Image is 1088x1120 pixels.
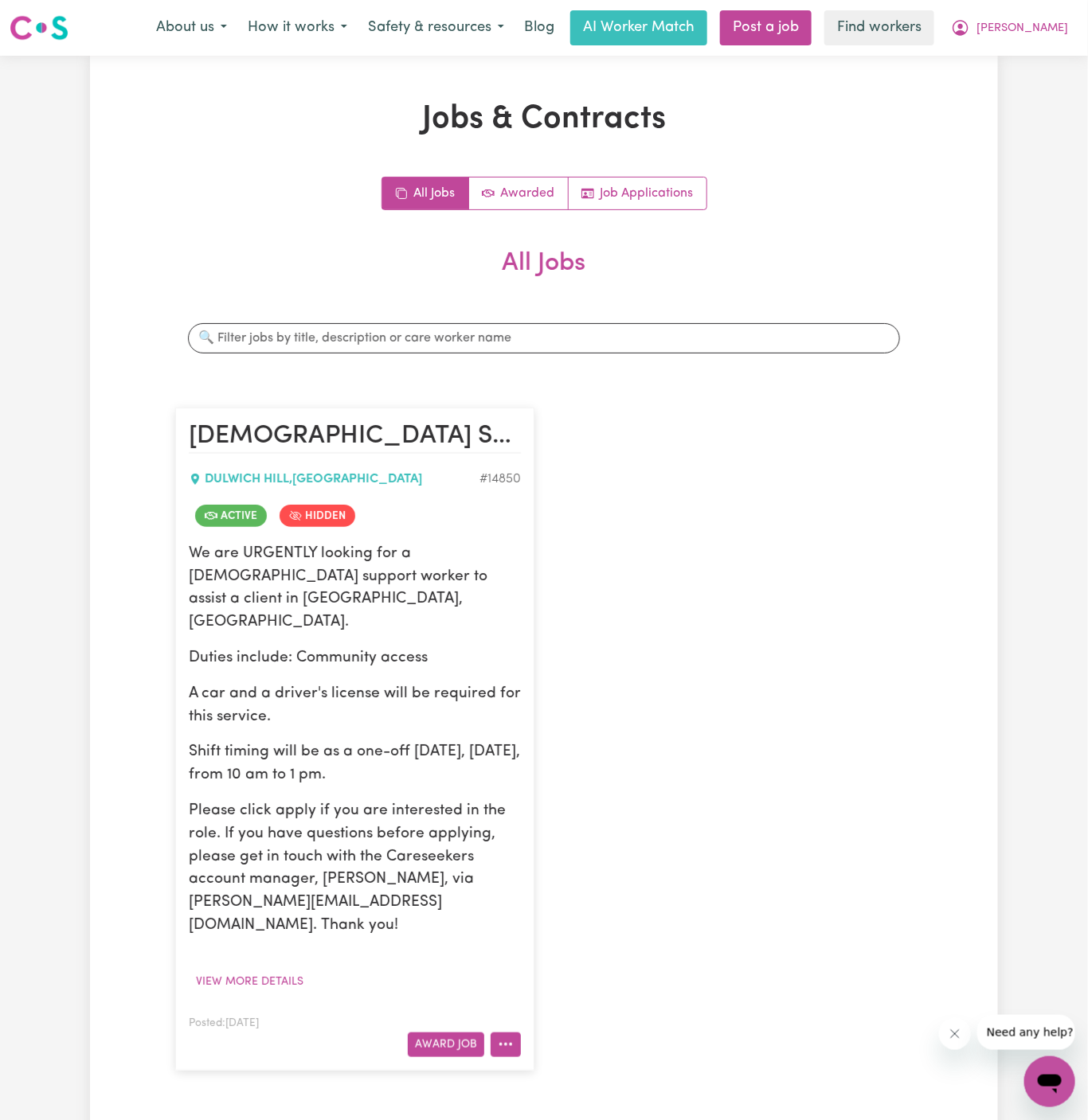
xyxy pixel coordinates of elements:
[189,800,521,938] p: Please click apply if you are interested in the role. If you have questions before applying, plea...
[976,20,1068,37] span: [PERSON_NAME]
[280,505,355,527] span: Job is hidden
[824,10,934,45] a: Find workers
[491,1032,521,1057] button: More options
[515,10,564,45] a: Blog
[189,1018,259,1028] span: Posted: [DATE]
[195,505,267,527] span: Job is active
[939,1018,971,1050] iframe: Close message
[408,1032,484,1057] button: Award Job
[146,11,237,45] button: About us
[189,647,521,670] p: Duties include: Community access
[10,14,68,42] img: Careseekers logo
[941,11,1078,45] button: My Account
[189,683,521,729] p: A car and a driver's license will be required for this service.
[188,323,900,353] input: 🔍 Filter jobs by title, description or care worker name
[189,741,521,787] p: Shift timing will be as a one-off [DATE], [DATE], from 10 am to 1 pm.
[189,470,479,489] div: DULWICH HILL , [GEOGRAPHIC_DATA]
[189,543,521,634] p: We are URGENTLY looking for a [DEMOGRAPHIC_DATA] support worker to assist a client in [GEOGRAPHIC...
[175,248,913,304] h2: All Jobs
[479,470,521,489] div: Job ID #14850
[175,100,913,139] h1: Jobs & Contracts
[382,178,469,209] a: All jobs
[10,10,68,46] a: Careseekers logo
[189,970,311,994] button: View more details
[358,11,515,45] button: Safety & resources
[569,178,706,209] a: Job applications
[977,1015,1075,1050] iframe: Message from company
[1024,1056,1075,1107] iframe: Button to launch messaging window
[189,421,521,453] h2: Female Support Worker Needed In Dulwich Hill, NSW
[237,11,358,45] button: How it works
[570,10,707,45] a: AI Worker Match
[720,10,812,45] a: Post a job
[469,178,569,209] a: Active jobs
